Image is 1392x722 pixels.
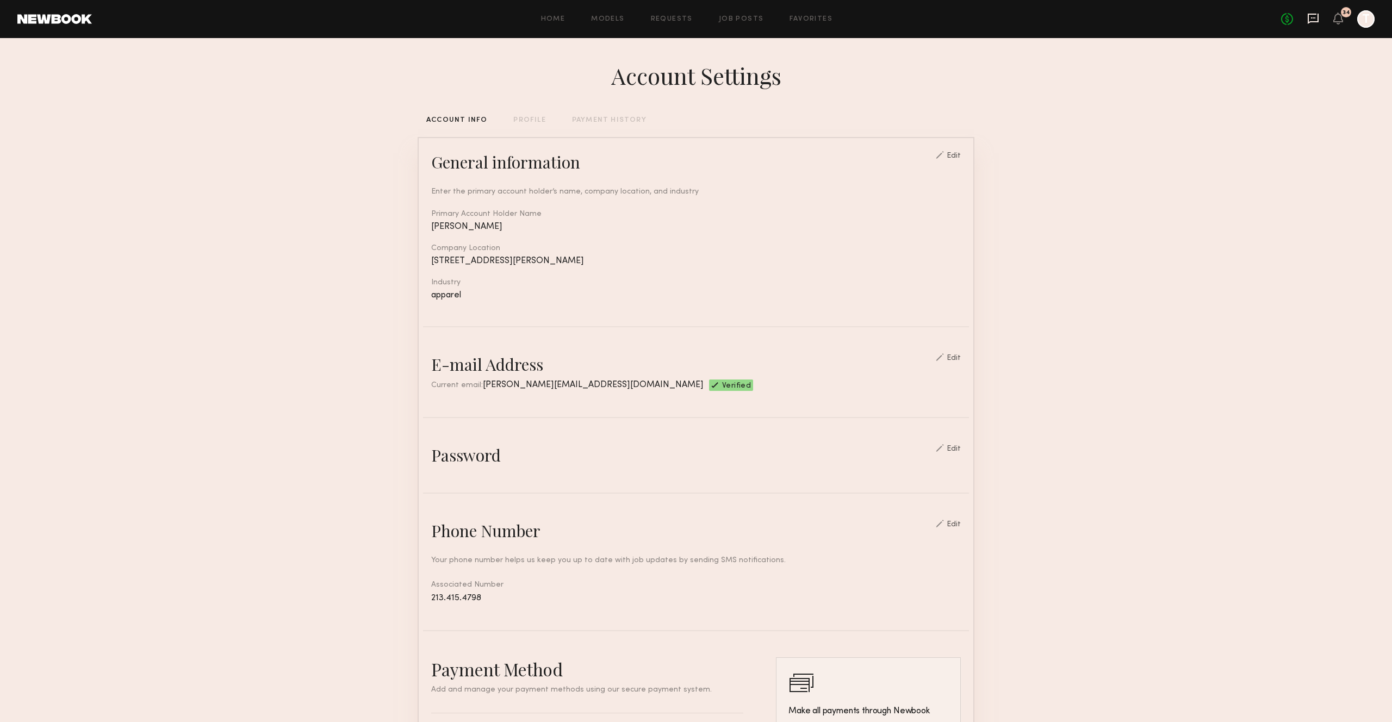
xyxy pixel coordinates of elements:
[513,117,545,124] div: PROFILE
[947,521,961,528] div: Edit
[719,16,764,23] a: Job Posts
[431,245,961,252] div: Company Location
[651,16,693,23] a: Requests
[431,151,580,173] div: General information
[722,382,751,391] span: Verified
[611,60,781,91] div: Account Settings
[431,186,961,197] div: Enter the primary account holder’s name, company location, and industry
[431,555,961,566] div: Your phone number helps us keep you up to date with job updates by sending SMS notifications.
[483,381,704,389] span: [PERSON_NAME][EMAIL_ADDRESS][DOMAIN_NAME]
[947,445,961,453] div: Edit
[572,117,647,124] div: PAYMENT HISTORY
[431,353,543,375] div: E-mail Address
[1357,10,1375,28] a: T
[431,579,961,604] div: Associated Number
[1343,10,1350,16] div: 34
[947,354,961,362] div: Edit
[541,16,565,23] a: Home
[431,279,961,287] div: Industry
[426,117,487,124] div: ACCOUNT INFO
[431,291,961,300] div: apparel
[431,210,961,218] div: Primary Account Holder Name
[431,657,743,681] h2: Payment Method
[788,705,948,718] h3: Make all payments through Newbook
[947,152,961,160] div: Edit
[591,16,624,23] a: Models
[431,686,743,694] p: Add and manage your payment methods using our secure payment system.
[431,444,501,466] div: Password
[431,594,481,602] span: 213.415.4798
[431,222,961,232] div: [PERSON_NAME]
[790,16,832,23] a: Favorites
[431,520,540,541] div: Phone Number
[431,379,704,391] div: Current email:
[431,257,961,266] div: [STREET_ADDRESS][PERSON_NAME]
